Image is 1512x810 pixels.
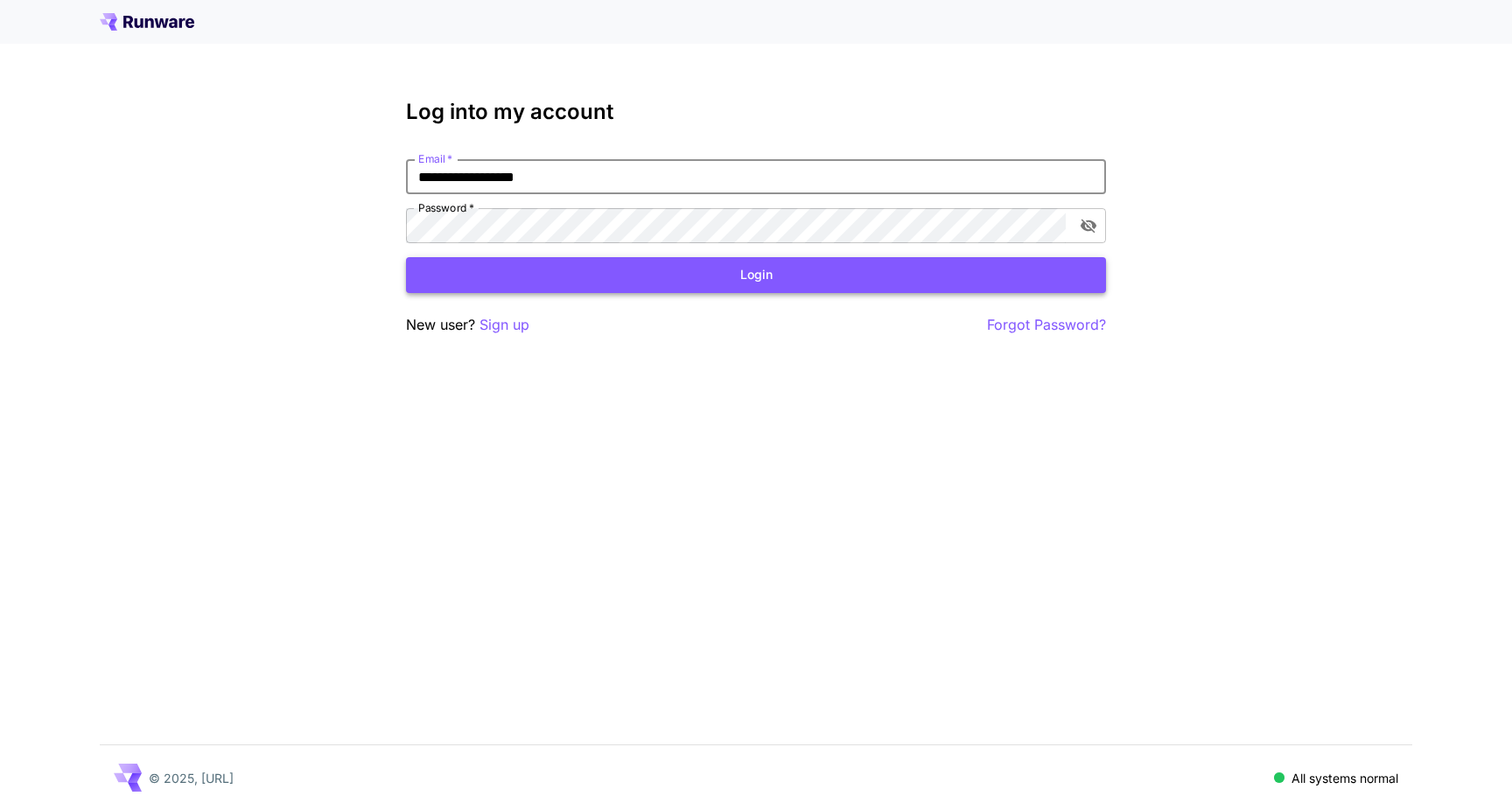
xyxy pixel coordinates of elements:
[406,257,1106,293] button: Login
[406,100,1106,124] h3: Log into my account
[479,314,529,336] button: Sign up
[1291,769,1398,787] p: All systems normal
[149,769,234,787] p: © 2025, [URL]
[418,151,452,166] label: Email
[418,200,474,215] label: Password
[1073,210,1104,241] button: toggle password visibility
[987,314,1106,336] button: Forgot Password?
[406,314,529,336] p: New user?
